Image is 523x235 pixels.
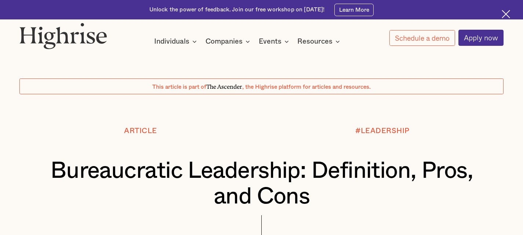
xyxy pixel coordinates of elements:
a: Learn More [334,4,374,16]
div: Events [259,37,282,46]
div: Companies [206,37,243,46]
div: Resources [297,37,333,46]
img: Highrise logo [19,23,107,49]
div: Article [124,127,157,135]
div: Companies [206,37,252,46]
div: Events [259,37,291,46]
div: #LEADERSHIP [355,127,410,135]
span: The Ascender [206,82,242,89]
div: Individuals [154,37,199,46]
div: Individuals [154,37,189,46]
span: This article is part of [152,84,206,90]
a: Schedule a demo [389,30,455,46]
div: Unlock the power of feedback. Join our free workshop on [DATE]! [149,6,325,14]
a: Apply now [458,30,504,46]
div: Resources [297,37,342,46]
h1: Bureaucratic Leadership: Definition, Pros, and Cons [40,158,483,209]
span: , the Highrise platform for articles and resources. [242,84,371,90]
img: Cross icon [502,10,510,18]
